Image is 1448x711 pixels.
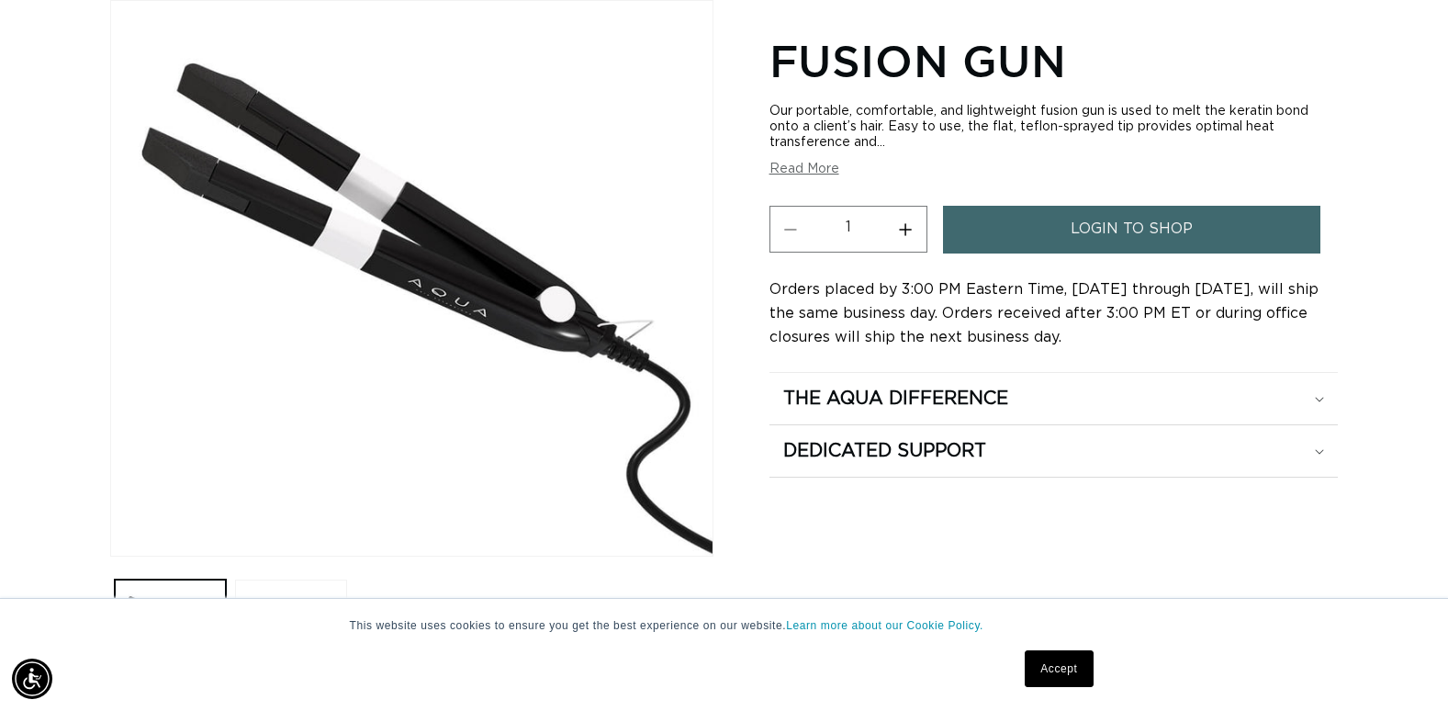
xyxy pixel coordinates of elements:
button: Load image 1 in gallery view [115,580,226,691]
span: login to shop [1071,206,1193,253]
a: login to shop [943,206,1320,253]
a: Accept [1025,650,1093,687]
h2: The Aqua Difference [783,387,1008,411]
button: Read More [769,162,839,177]
summary: The Aqua Difference [769,373,1338,424]
span: Orders placed by 3:00 PM Eastern Time, [DATE] through [DATE], will ship the same business day. Or... [769,282,1319,344]
p: This website uses cookies to ensure you get the best experience on our website. [350,617,1099,634]
button: Load image 2 in gallery view [235,580,346,691]
summary: Dedicated Support [769,425,1338,477]
h2: Dedicated Support [783,439,986,463]
iframe: Chat Widget [1356,623,1448,711]
h1: Fusion Gun [769,32,1338,89]
div: Accessibility Menu [12,659,52,699]
div: Our portable, comfortable, and lightweight fusion gun is used to melt the keratin bond onto a cli... [769,104,1338,151]
a: Learn more about our Cookie Policy. [786,619,983,632]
